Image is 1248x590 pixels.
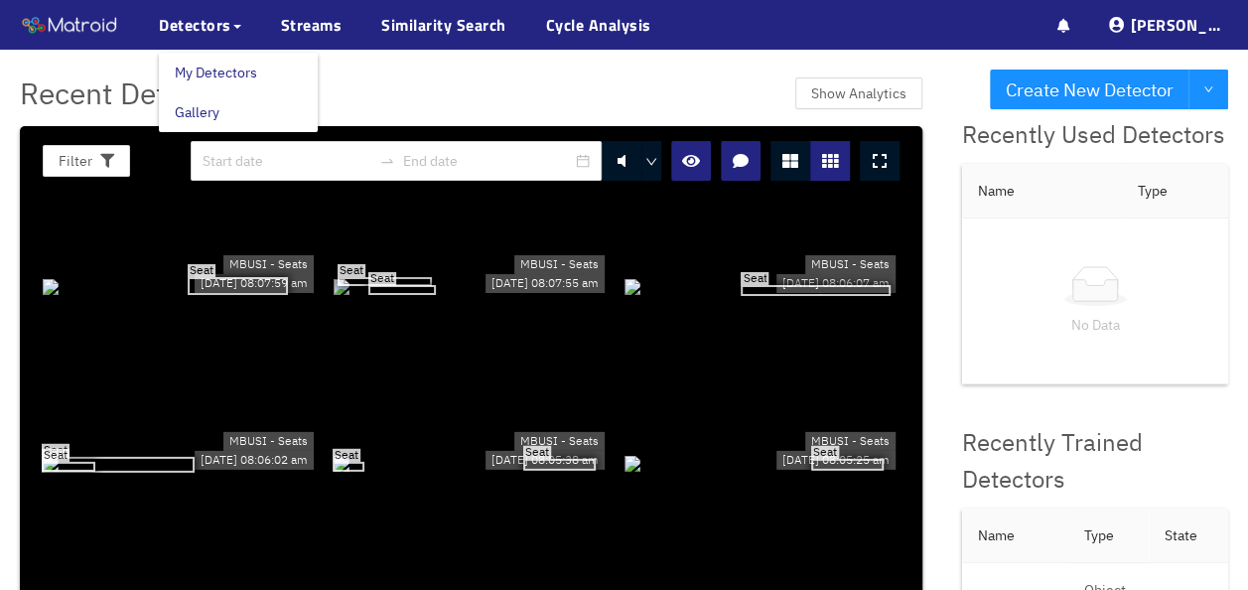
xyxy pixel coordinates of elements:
div: [DATE] 08:06:07 am [776,274,896,293]
span: Recent Detections [20,70,265,116]
button: Create New Detector [990,70,1189,109]
span: Filter [59,150,92,172]
a: Similarity Search [381,13,506,37]
div: MBUSI - Seats [514,255,605,274]
div: Recently Trained Detectors [962,424,1228,499]
span: down [1203,84,1213,96]
a: My Detectors [175,53,257,92]
span: Seat [811,446,839,460]
div: [DATE] 08:07:59 am [195,274,314,293]
span: Seat [368,272,396,286]
th: Name [962,509,1068,563]
div: MBUSI - Seats [223,432,314,451]
div: MBUSI - Seats [805,255,896,274]
span: Seat [42,444,69,458]
span: Show Analytics [811,82,906,104]
button: Show Analytics [795,77,922,109]
div: MBUSI - Seats [223,255,314,274]
input: Start date [203,150,371,172]
p: No Data [978,314,1212,336]
span: Detectors [159,13,231,37]
span: Seat [333,449,360,463]
span: Seat [523,446,551,460]
span: Seat [741,272,768,286]
th: Type [1122,164,1228,219]
span: down [645,156,657,168]
span: Seat [338,264,365,278]
button: down [1188,70,1228,109]
div: MBUSI - Seats [514,432,605,451]
span: Seat [42,449,69,463]
span: Create New Detector [1006,75,1174,104]
div: MBUSI - Seats [805,432,896,451]
div: [DATE] 08:05:38 am [485,451,605,470]
img: Matroid logo [20,11,119,41]
th: Type [1068,509,1148,563]
a: Cycle Analysis [546,13,651,37]
span: swap-right [379,153,395,169]
th: State [1149,509,1228,563]
input: End date [403,150,572,172]
button: Filter [43,145,130,177]
span: to [379,153,395,169]
a: Streams [281,13,343,37]
a: Gallery [175,92,219,132]
th: Name [962,164,1122,219]
div: [DATE] 08:05:25 am [776,451,896,470]
span: Seat [188,264,215,278]
div: [DATE] 08:06:02 am [195,451,314,470]
div: [DATE] 08:07:55 am [485,274,605,293]
div: Recently Used Detectors [962,116,1228,154]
